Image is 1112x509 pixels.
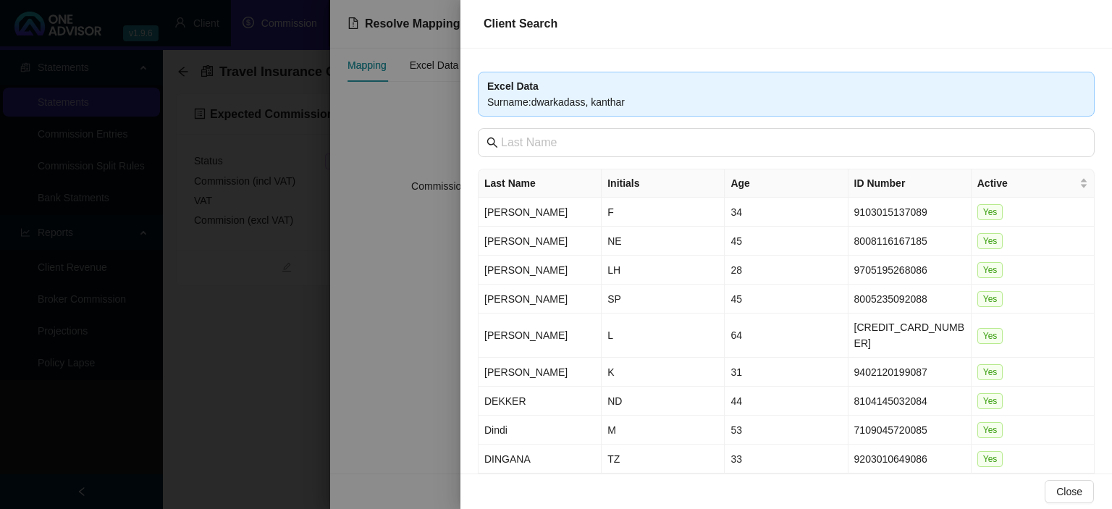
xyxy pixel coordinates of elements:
td: F [602,198,725,227]
span: 45 [730,293,742,305]
span: Close [1056,484,1082,500]
span: Yes [977,262,1003,278]
span: Client Search [484,17,557,30]
td: DINGANA [479,445,602,474]
td: L [602,314,725,358]
span: 44 [730,395,742,407]
td: LH [602,256,725,285]
td: ND [602,387,725,416]
td: 8005235092088 [848,285,972,314]
span: Yes [977,393,1003,409]
td: 8104145032084 [848,387,972,416]
button: Close [1045,480,1094,503]
b: Excel Data [487,80,539,92]
td: 8008116167185 [848,227,972,256]
th: Initials [602,169,725,198]
td: DEKKER [479,387,602,416]
span: Yes [977,204,1003,220]
span: 28 [730,264,742,276]
span: Active [977,175,1077,191]
td: 7109045720085 [848,416,972,445]
td: M [602,416,725,445]
span: Yes [977,233,1003,249]
span: 33 [730,453,742,465]
span: search [486,137,498,148]
td: [PERSON_NAME] [479,256,602,285]
th: ID Number [848,169,972,198]
span: 53 [730,424,742,436]
td: [PERSON_NAME] [479,227,602,256]
span: 64 [730,329,742,341]
td: [PERSON_NAME] [479,314,602,358]
span: 34 [730,206,742,218]
span: 45 [730,235,742,247]
td: [PERSON_NAME] [479,285,602,314]
span: Yes [977,451,1003,467]
span: Yes [977,291,1003,307]
td: 9203010649086 [848,445,972,474]
td: 9705195268086 [848,256,972,285]
div: Surname : dwarkadass, kanthar [487,94,1085,110]
td: K [602,358,725,387]
td: [CREDIT_CARD_NUMBER] [848,314,972,358]
th: Active [972,169,1095,198]
td: [PERSON_NAME] [479,198,602,227]
td: SP [602,285,725,314]
span: Yes [977,328,1003,344]
td: 9402120199087 [848,358,972,387]
input: Last Name [501,134,1074,151]
span: Yes [977,364,1003,380]
th: Age [725,169,848,198]
td: TZ [602,445,725,474]
td: 9103015137089 [848,198,972,227]
td: Dindi [479,416,602,445]
th: Last Name [479,169,602,198]
span: 31 [730,366,742,378]
td: [PERSON_NAME] [479,358,602,387]
td: NE [602,227,725,256]
span: Yes [977,422,1003,438]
